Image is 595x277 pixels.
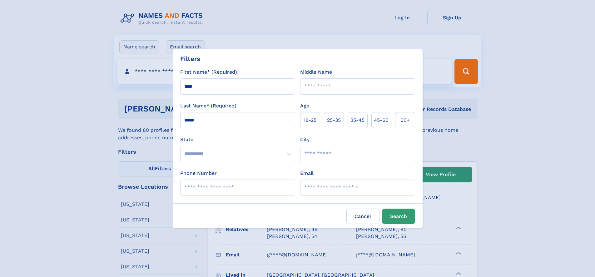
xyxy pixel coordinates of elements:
label: Middle Name [300,68,332,76]
label: Email [300,170,314,177]
div: Filters [180,54,200,63]
label: Last Name* (Required) [180,102,236,110]
span: 45‑60 [374,116,389,124]
span: 35‑45 [350,116,364,124]
label: Age [300,102,309,110]
span: 60+ [400,116,410,124]
label: Phone Number [180,170,217,177]
label: First Name* (Required) [180,68,237,76]
span: 18‑25 [304,116,316,124]
label: Cancel [346,209,379,224]
span: 25‑35 [327,116,341,124]
label: State [180,136,295,143]
label: City [300,136,310,143]
button: Search [382,209,415,224]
